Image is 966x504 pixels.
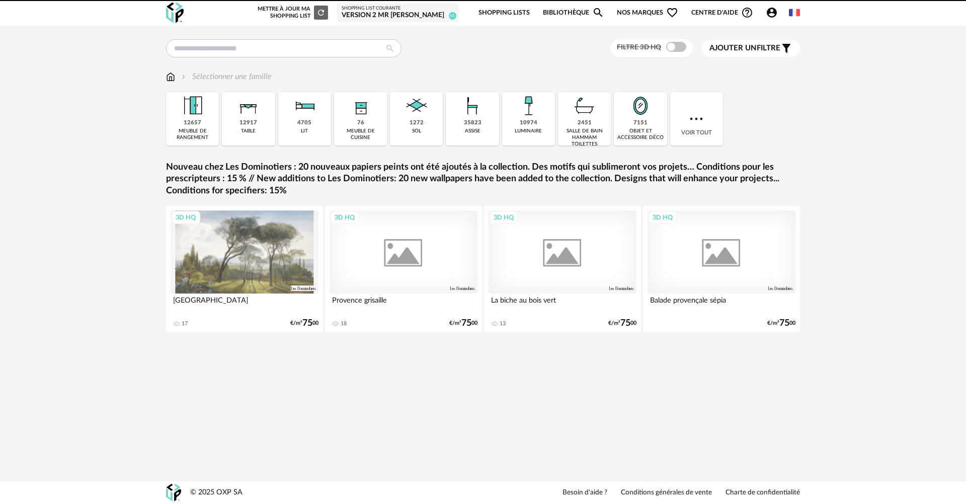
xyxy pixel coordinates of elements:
[190,488,243,497] div: © 2025 OXP SA
[179,92,206,119] img: Meuble%20de%20rangement.png
[726,488,800,497] a: Charte de confidentialité
[316,10,326,15] span: Refresh icon
[410,119,424,127] div: 1272
[330,294,477,314] div: Provence grisaille
[489,211,518,224] div: 3D HQ
[166,3,184,23] img: OXP
[617,1,678,25] span: Nos marques
[648,211,677,224] div: 3D HQ
[403,92,430,119] img: Sol.png
[235,92,262,119] img: Table.png
[520,119,537,127] div: 10974
[342,6,454,12] div: Shopping List courante
[171,294,318,314] div: [GEOGRAPHIC_DATA]
[789,7,800,18] img: fr
[166,484,181,501] img: OXP
[341,320,347,327] div: 18
[666,7,678,19] span: Heart Outline icon
[571,92,598,119] img: Salle%20de%20bain.png
[290,320,318,327] div: €/m² 00
[464,119,481,127] div: 35823
[543,1,604,25] a: BibliothèqueMagnify icon
[670,92,723,146] div: Voir tout
[239,119,257,127] div: 12917
[171,211,200,224] div: 3D HQ
[449,12,456,20] span: 45
[608,320,636,327] div: €/m² 00
[709,43,780,53] span: filtre
[515,92,542,119] img: Luminaire.png
[767,320,795,327] div: €/m² 00
[301,128,308,134] div: lit
[337,128,384,141] div: meuble de cuisine
[342,6,454,20] a: Shopping List courante Version 2 Mr [PERSON_NAME] 45
[461,320,471,327] span: 75
[182,320,188,327] div: 17
[500,320,506,327] div: 13
[478,1,530,25] a: Shopping Lists
[166,162,800,197] a: Nouveau chez Les Dominotiers : 20 nouveaux papiers peints ont été ajoutés à la collection. Des mo...
[169,128,216,141] div: meuble de rangement
[241,128,256,134] div: table
[562,488,607,497] a: Besoin d'aide ?
[184,119,201,127] div: 12657
[465,128,480,134] div: assise
[780,42,792,54] span: Filter icon
[166,71,175,83] img: svg+xml;base64,PHN2ZyB3aWR0aD0iMTYiIGhlaWdodD0iMTciIHZpZXdCb3g9IjAgMCAxNiAxNyIgZmlsbD0ibm9uZSIgeG...
[459,92,486,119] img: Assise.png
[592,7,604,19] span: Magnify icon
[166,206,323,332] a: 3D HQ [GEOGRAPHIC_DATA] 17 €/m²7500
[766,7,778,19] span: Account Circle icon
[256,6,328,20] div: Mettre à jour ma Shopping List
[449,320,477,327] div: €/m² 00
[330,211,359,224] div: 3D HQ
[617,44,661,51] span: Filtre 3D HQ
[648,294,795,314] div: Balade provençale sépia
[302,320,312,327] span: 75
[347,92,374,119] img: Rangement.png
[325,206,482,332] a: 3D HQ Provence grisaille 18 €/m²7500
[357,119,364,127] div: 76
[484,206,641,332] a: 3D HQ La biche au bois vert 13 €/m²7500
[766,7,782,19] span: Account Circle icon
[180,71,272,83] div: Sélectionner une famille
[643,206,800,332] a: 3D HQ Balade provençale sépia €/m²7500
[515,128,542,134] div: luminaire
[617,128,664,141] div: objet et accessoire déco
[297,119,311,127] div: 4705
[620,320,630,327] span: 75
[633,119,648,127] div: 7151
[687,110,705,128] img: more.7b13dc1.svg
[342,11,454,20] div: Version 2 Mr [PERSON_NAME]
[561,128,608,148] div: salle de bain hammam toilettes
[709,44,757,52] span: Ajouter un
[702,40,800,57] button: Ajouter unfiltre Filter icon
[489,294,636,314] div: La biche au bois vert
[621,488,712,497] a: Conditions générales de vente
[741,7,753,19] span: Help Circle Outline icon
[627,92,654,119] img: Miroir.png
[412,128,421,134] div: sol
[779,320,789,327] span: 75
[291,92,318,119] img: Literie.png
[180,71,188,83] img: svg+xml;base64,PHN2ZyB3aWR0aD0iMTYiIGhlaWdodD0iMTYiIHZpZXdCb3g9IjAgMCAxNiAxNiIgZmlsbD0ibm9uZSIgeG...
[578,119,592,127] div: 2451
[691,7,753,19] span: Centre d'aideHelp Circle Outline icon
